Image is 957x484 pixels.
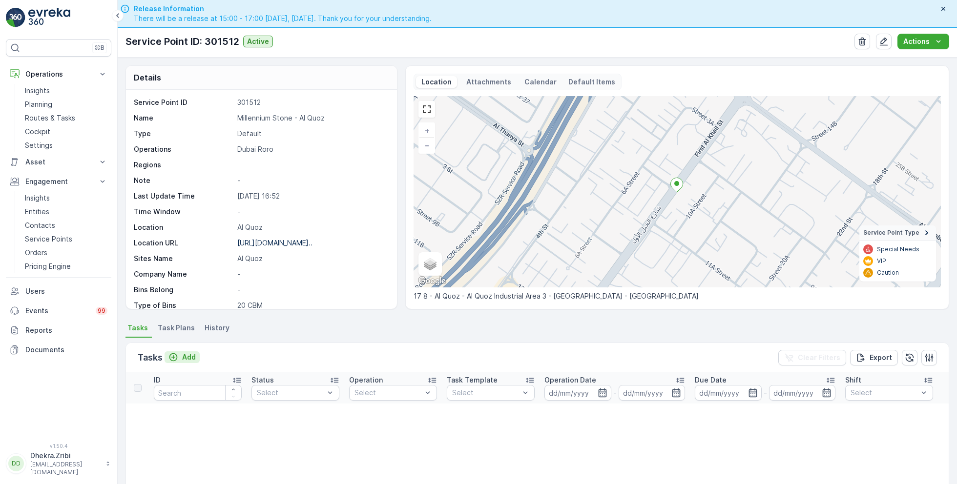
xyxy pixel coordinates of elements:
p: Details [134,72,161,83]
p: VIP [877,257,886,265]
a: Contacts [21,219,111,232]
p: Location URL [134,238,233,248]
p: Engagement [25,177,92,186]
input: dd/mm/yyyy [544,385,611,401]
p: Export [870,353,892,363]
p: - [237,207,387,217]
button: Actions [897,34,949,49]
p: Entities [25,207,49,217]
p: Reports [25,325,107,335]
button: DDDhekra.Zribi[EMAIL_ADDRESS][DOMAIN_NAME] [6,451,111,476]
p: Default Items [568,77,615,87]
p: Asset [25,157,92,167]
p: Operations [134,144,233,154]
a: Service Points [21,232,111,246]
input: Search [154,385,242,401]
a: Routes & Tasks [21,111,111,125]
p: Type of Bins [134,301,233,310]
input: dd/mm/yyyy [695,385,762,401]
a: Orders [21,246,111,260]
p: Calendar [524,77,557,87]
p: Service Points [25,234,72,244]
a: Planning [21,98,111,111]
p: Bins Belong [134,285,233,295]
p: Insights [25,193,50,203]
span: Release Information [134,4,432,14]
p: - [237,269,387,279]
p: - [613,387,617,399]
p: Routes & Tasks [25,113,75,123]
p: Service Point ID [134,98,233,107]
a: Zoom In [419,123,434,138]
p: - [764,387,767,399]
p: Select [354,388,422,398]
a: Events99 [6,301,111,321]
p: Shift [845,375,861,385]
p: Events [25,306,90,316]
p: Clear Filters [798,353,840,363]
p: Contacts [25,221,55,230]
a: Insights [21,191,111,205]
a: Reports [6,321,111,340]
input: dd/mm/yyyy [769,385,836,401]
button: Operations [6,64,111,84]
a: Entities [21,205,111,219]
p: Regions [134,160,233,170]
p: [URL][DOMAIN_NAME].. [237,239,312,247]
button: Asset [6,152,111,172]
a: Pricing Engine [21,260,111,273]
p: 301512 [237,98,387,107]
p: Attachments [465,77,513,87]
button: Engagement [6,172,111,191]
p: Millennium Stone - Al Quoz [237,113,387,123]
a: Cockpit [21,125,111,139]
button: Export [850,350,898,365]
p: Cockpit [25,127,50,137]
img: logo [6,8,25,27]
span: There will be a release at 15:00 - 17:00 [DATE], [DATE]. Thank you for your understanding. [134,14,432,23]
p: Note [134,176,233,185]
p: Dubai Roro [237,144,387,154]
p: Operations [25,69,92,79]
p: Task Template [447,375,498,385]
p: [EMAIL_ADDRESS][DOMAIN_NAME] [30,461,101,476]
p: Company Name [134,269,233,279]
p: [DATE] 16:52 [237,191,387,201]
span: Tasks [127,323,148,333]
p: Active [247,37,269,46]
p: Users [25,286,107,296]
p: - [237,176,387,185]
p: Due Date [695,375,727,385]
a: Documents [6,340,111,360]
button: Add [165,351,200,363]
p: Al Quoz [237,222,387,232]
p: Status [251,375,274,385]
p: ⌘B [95,44,104,52]
button: Active [243,36,273,47]
summary: Service Point Type [859,225,936,241]
button: Clear Filters [778,350,846,365]
p: Select [452,388,520,398]
p: Documents [25,345,107,355]
a: Settings [21,139,111,152]
input: dd/mm/yyyy [619,385,686,401]
p: Service Point ID: 301512 [125,34,239,49]
p: Add [182,352,196,362]
p: Insights [25,86,50,96]
a: Layers [419,253,441,275]
p: Actions [903,37,930,46]
span: + [425,126,429,135]
a: Users [6,282,111,301]
span: v 1.50.4 [6,443,111,449]
p: Select [257,388,324,398]
p: Default [237,129,387,139]
span: History [205,323,229,333]
a: Insights [21,84,111,98]
p: Caution [877,269,899,277]
p: Sites Name [134,254,233,263]
p: Pricing Engine [25,262,71,271]
span: − [425,141,430,149]
p: Planning [25,100,52,109]
span: Task Plans [158,323,195,333]
a: Zoom Out [419,138,434,153]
